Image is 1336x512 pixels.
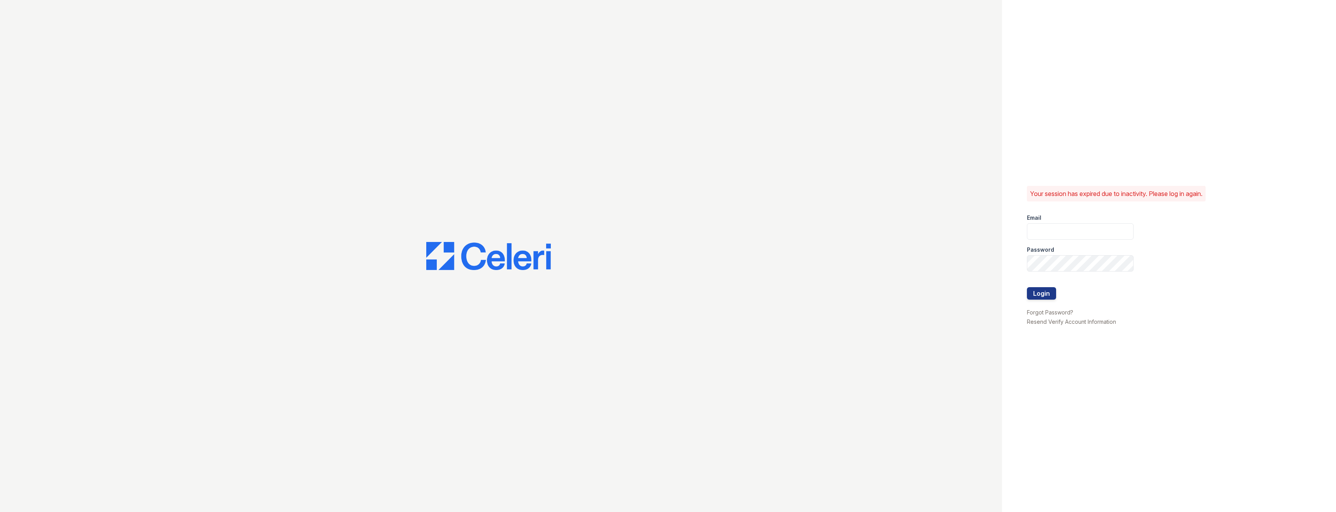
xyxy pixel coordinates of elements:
label: Email [1027,214,1041,222]
label: Password [1027,246,1054,254]
a: Resend Verify Account Information [1027,318,1116,325]
p: Your session has expired due to inactivity. Please log in again. [1030,189,1202,198]
a: Forgot Password? [1027,309,1073,316]
button: Login [1027,287,1056,300]
img: CE_Logo_Blue-a8612792a0a2168367f1c8372b55b34899dd931a85d93a1a3d3e32e68fde9ad4.png [426,242,551,270]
